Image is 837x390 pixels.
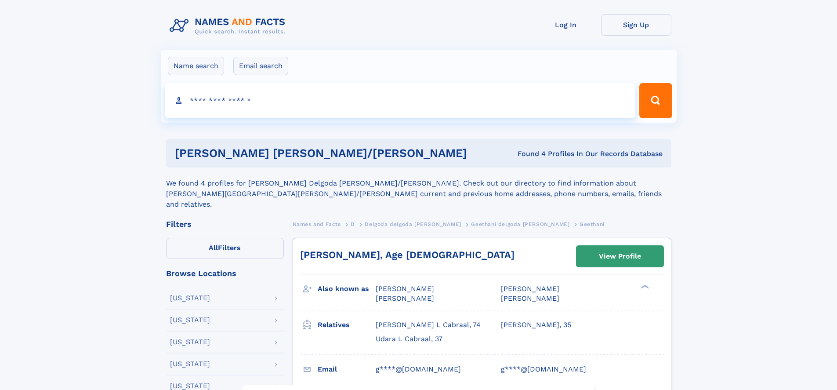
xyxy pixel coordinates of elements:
[166,220,284,228] div: Filters
[293,219,341,230] a: Names and Facts
[318,281,376,296] h3: Also known as
[175,148,493,159] h1: [PERSON_NAME] [PERSON_NAME]/[PERSON_NAME]
[365,219,461,230] a: Delgoda delgoda [PERSON_NAME]
[209,244,218,252] span: All
[351,219,355,230] a: D
[365,221,461,227] span: Delgoda delgoda [PERSON_NAME]
[639,83,672,118] button: Search Button
[166,238,284,259] label: Filters
[471,221,569,227] span: Geethani delgoda [PERSON_NAME]
[639,284,649,290] div: ❯
[492,149,663,159] div: Found 4 Profiles In Our Records Database
[501,320,571,330] a: [PERSON_NAME], 35
[531,14,601,36] a: Log In
[165,83,636,118] input: search input
[168,57,224,75] label: Name search
[300,249,515,260] a: [PERSON_NAME], Age [DEMOGRAPHIC_DATA]
[501,294,559,303] span: [PERSON_NAME]
[166,14,293,38] img: Logo Names and Facts
[576,246,663,267] a: View Profile
[376,320,481,330] a: [PERSON_NAME] L Cabraal, 74
[170,295,210,302] div: [US_STATE]
[170,317,210,324] div: [US_STATE]
[166,168,671,210] div: We found 4 profiles for [PERSON_NAME] Delgoda [PERSON_NAME]/[PERSON_NAME]. Check out our director...
[351,221,355,227] span: D
[376,284,434,293] span: [PERSON_NAME]
[599,246,641,266] div: View Profile
[501,284,559,293] span: [PERSON_NAME]
[376,334,442,344] a: Udara L Cabraal, 37
[233,57,288,75] label: Email search
[601,14,671,36] a: Sign Up
[318,362,376,377] h3: Email
[580,221,605,227] span: Geethani
[170,361,210,368] div: [US_STATE]
[170,339,210,346] div: [US_STATE]
[170,383,210,390] div: [US_STATE]
[471,219,569,230] a: Geethani delgoda [PERSON_NAME]
[376,294,434,303] span: [PERSON_NAME]
[166,270,284,277] div: Browse Locations
[318,317,376,332] h3: Relatives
